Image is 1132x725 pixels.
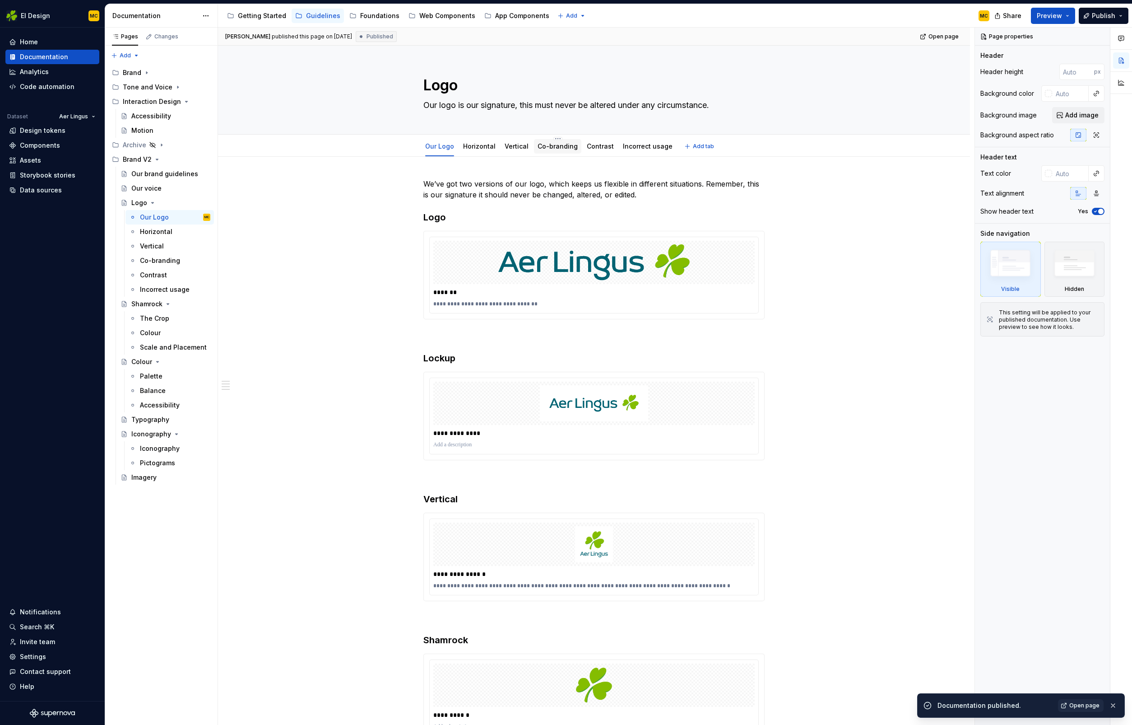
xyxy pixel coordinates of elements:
[140,242,164,251] div: Vertical
[20,82,74,91] div: Code automation
[117,355,214,369] a: Colour
[20,67,49,76] div: Analytics
[422,98,763,112] textarea: Our logo is our signature, this must never be altered under any circumstance.
[980,153,1017,162] div: Header text
[131,473,157,482] div: Imagery
[422,136,458,155] div: Our Logo
[405,9,479,23] a: Web Components
[108,80,214,94] div: Tone and Voice
[131,299,162,309] div: Shamrock
[5,65,99,79] a: Analytics
[422,75,763,96] textarea: Logo
[555,9,589,22] button: Add
[1094,68,1101,75] p: px
[367,33,393,40] span: Published
[123,155,152,164] div: Brand V2
[125,282,214,297] a: Incorrect usage
[980,207,1034,216] div: Show header text
[21,11,50,20] div: EI Design
[419,11,475,20] div: Web Components
[5,664,99,679] button: Contact support
[125,326,214,340] a: Colour
[117,412,214,427] a: Typography
[5,123,99,138] a: Design tokens
[238,11,286,20] div: Getting Started
[59,113,88,120] span: Aer Lingus
[980,89,1034,98] div: Background color
[20,682,34,691] div: Help
[140,227,172,236] div: Horizontal
[223,9,290,23] a: Getting Started
[125,239,214,253] a: Vertical
[90,12,98,19] div: MC
[108,138,214,152] div: Archive
[131,126,153,135] div: Motion
[140,213,169,222] div: Our Logo
[20,186,62,195] div: Data sources
[131,357,152,366] div: Colour
[5,650,99,664] a: Settings
[1003,11,1021,20] span: Share
[108,49,142,62] button: Add
[5,635,99,649] a: Invite team
[140,401,180,410] div: Accessibility
[5,50,99,64] a: Documentation
[423,211,765,224] h3: Logo
[20,156,41,165] div: Assets
[225,33,270,40] span: [PERSON_NAME]
[125,441,214,456] a: Iconography
[117,427,214,441] a: Iconography
[20,52,68,61] div: Documentation
[917,30,963,43] a: Open page
[5,35,99,49] a: Home
[623,142,673,150] a: Incorrect usage
[125,340,214,355] a: Scale and Placement
[117,109,214,123] a: Accessibility
[140,271,167,280] div: Contrast
[980,169,1011,178] div: Text color
[125,384,214,398] a: Balance
[501,136,532,155] div: Vertical
[20,637,55,646] div: Invite team
[117,167,214,181] a: Our brand guidelines
[1031,8,1075,24] button: Preview
[423,352,765,365] h3: Lockup
[20,141,60,150] div: Components
[1065,285,1084,293] div: Hidden
[505,142,529,150] a: Vertical
[123,68,141,77] div: Brand
[425,142,454,150] a: Our Logo
[123,140,146,150] div: Archive
[272,33,352,40] div: published this page on [DATE]
[481,9,553,23] a: App Components
[1079,8,1128,24] button: Publish
[140,256,180,265] div: Co-branding
[131,415,169,424] div: Typography
[30,709,75,718] svg: Supernova Logo
[306,11,340,20] div: Guidelines
[112,11,198,20] div: Documentation
[108,152,214,167] div: Brand V2
[980,51,1003,60] div: Header
[693,143,714,150] span: Add tab
[5,679,99,694] button: Help
[20,667,71,676] div: Contact support
[1078,208,1088,215] label: Yes
[980,12,988,19] div: MC
[619,136,676,155] div: Incorrect usage
[140,285,190,294] div: Incorrect usage
[980,229,1030,238] div: Side navigation
[117,297,214,311] a: Shamrock
[5,168,99,182] a: Storybook stories
[1037,11,1062,20] span: Preview
[587,142,614,150] a: Contrast
[980,189,1024,198] div: Text alignment
[125,456,214,470] a: Pictograms
[125,311,214,326] a: The Crop
[1052,85,1089,102] input: Auto
[5,138,99,153] a: Components
[154,33,178,40] div: Changes
[108,65,214,485] div: Page tree
[20,37,38,47] div: Home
